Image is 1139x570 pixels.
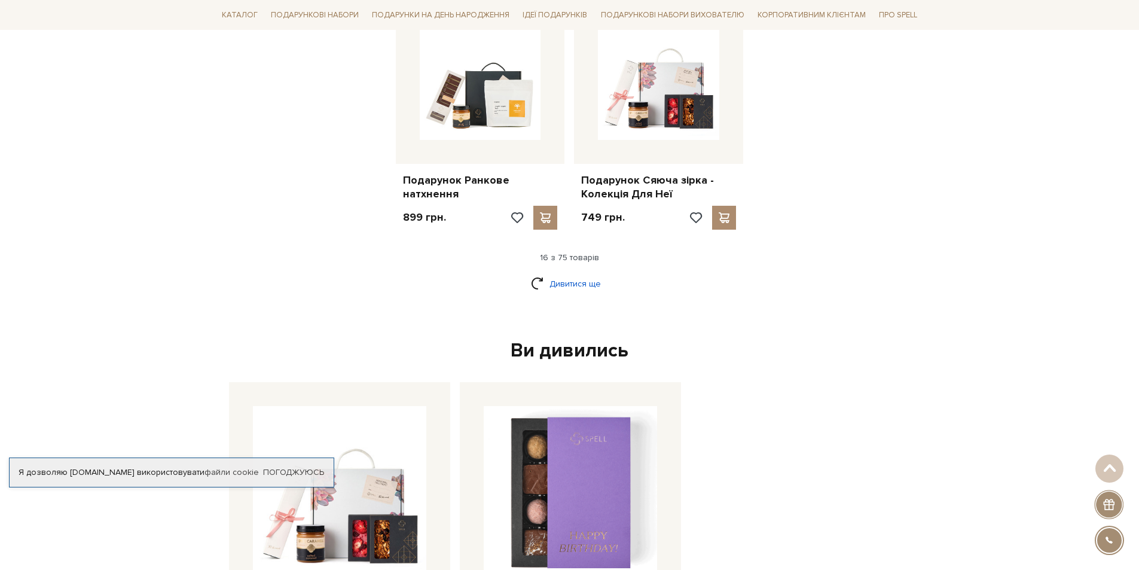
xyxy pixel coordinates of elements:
a: Подарункові набори вихователю [596,5,749,25]
a: Корпоративним клієнтам [753,5,871,25]
div: 16 з 75 товарів [212,252,927,263]
a: Каталог [217,6,262,25]
a: Подарунки на День народження [367,6,514,25]
a: Про Spell [874,6,922,25]
p: 899 грн. [403,211,446,224]
a: Подарункові набори [266,6,364,25]
a: Погоджуюсь [263,467,324,478]
a: Дивитися ще [531,273,609,294]
a: Ідеї подарунків [518,6,592,25]
div: Ви дивились [224,339,915,364]
a: файли cookie [204,467,259,477]
div: Я дозволяю [DOMAIN_NAME] використовувати [10,467,334,478]
a: Подарунок Сяюча зірка - Колекція Для Неї [581,173,736,202]
a: Подарунок Ранкове натхнення [403,173,558,202]
p: 749 грн. [581,211,625,224]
